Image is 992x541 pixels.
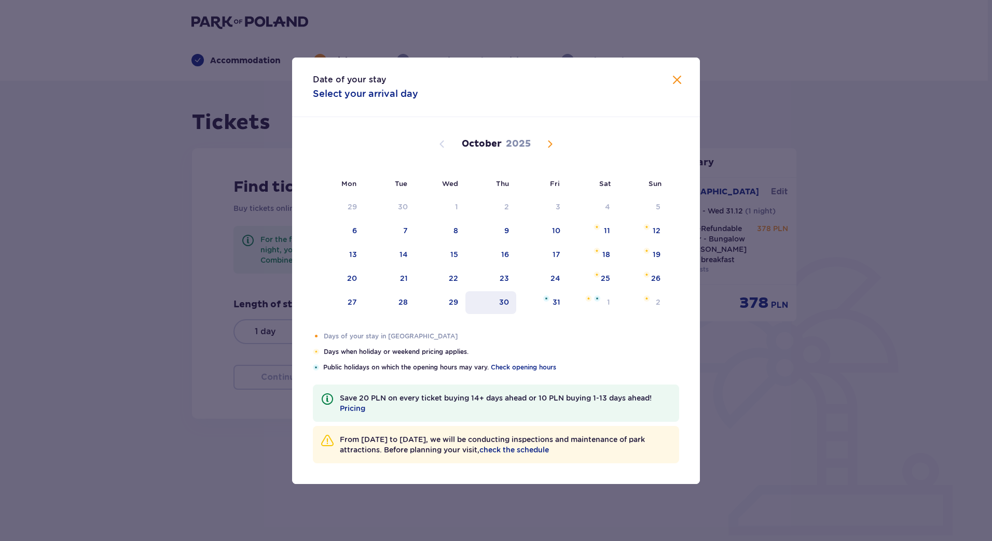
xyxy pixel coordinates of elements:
[643,224,650,230] img: Orange star
[415,196,465,219] td: Date not available. Wednesday, October 1, 2025
[364,220,416,243] td: 7
[348,202,357,212] div: 29
[313,88,418,100] p: Select your arrival day
[348,297,357,307] div: 27
[601,273,610,283] div: 25
[324,332,679,341] p: Days of your stay in [GEOGRAPHIC_DATA]
[656,297,660,307] div: 2
[653,249,660,260] div: 19
[324,347,679,357] p: Days when holiday or weekend pricing applies.
[585,295,592,302] img: Orange star
[516,291,568,314] td: Blue star31
[605,202,610,212] div: 4
[347,273,357,283] div: 20
[465,267,517,290] td: 23
[364,244,416,266] td: 14
[340,434,671,455] p: From [DATE] to [DATE], we will be conducting inspections and maintenance of park attractions. Bef...
[453,225,458,236] div: 8
[479,445,549,455] a: check the schedule
[552,225,560,236] div: 10
[415,291,465,314] td: 29
[550,273,560,283] div: 24
[313,291,364,314] td: 27
[465,291,517,314] td: 30
[341,179,356,188] small: Mon
[617,220,668,243] td: Orange star12
[568,267,618,290] td: Orange star25
[491,363,556,372] a: Check opening hours
[442,179,458,188] small: Wed
[543,295,549,302] img: Blue star
[553,297,560,307] div: 31
[415,220,465,243] td: 8
[651,273,660,283] div: 26
[544,138,556,150] button: Next month
[556,202,560,212] div: 3
[449,297,458,307] div: 29
[568,291,618,314] td: Orange starBlue star1
[568,220,618,243] td: Orange star11
[550,179,560,188] small: Fri
[516,244,568,266] td: 17
[400,273,408,283] div: 21
[604,225,610,236] div: 11
[349,249,357,260] div: 13
[607,297,610,307] div: 1
[323,363,679,372] p: Public holidays on which the opening hours may vary.
[398,297,408,307] div: 28
[656,202,660,212] div: 5
[617,196,668,219] td: Date not available. Sunday, October 5, 2025
[617,244,668,266] td: Orange star19
[313,244,364,266] td: 13
[313,333,320,339] div: Orange dot
[599,179,611,188] small: Sat
[594,295,600,302] img: Blue star
[501,249,509,260] div: 16
[352,225,357,236] div: 6
[313,267,364,290] td: 20
[455,202,458,212] div: 1
[602,249,610,260] div: 18
[643,272,650,278] img: Orange star
[449,273,458,283] div: 22
[653,225,660,236] div: 12
[465,244,517,266] td: 16
[643,295,650,302] img: Orange star
[516,196,568,219] td: Date not available. Friday, October 3, 2025
[313,364,319,371] img: Blue star
[516,220,568,243] td: 10
[398,202,408,212] div: 30
[403,225,408,236] div: 7
[617,267,668,290] td: Orange star26
[450,249,458,260] div: 15
[415,267,465,290] td: 22
[516,267,568,290] td: 24
[504,225,509,236] div: 9
[313,349,320,355] img: Orange star
[465,220,517,243] td: 9
[415,244,465,266] td: 15
[395,179,407,188] small: Tue
[499,297,509,307] div: 30
[313,74,386,86] p: Date of your stay
[568,196,618,219] td: Date not available. Saturday, October 4, 2025
[506,138,531,150] p: 2025
[568,244,618,266] td: Orange star18
[504,202,509,212] div: 2
[594,248,600,254] img: Orange star
[313,196,364,219] td: Date not available. Monday, September 29, 2025
[594,224,600,230] img: Orange star
[364,196,416,219] td: Date not available. Tuesday, September 30, 2025
[436,138,448,150] button: Previous month
[496,179,509,188] small: Thu
[364,291,416,314] td: 28
[643,248,650,254] img: Orange star
[340,403,365,414] a: Pricing
[553,249,560,260] div: 17
[500,273,509,283] div: 23
[364,267,416,290] td: 21
[594,272,600,278] img: Orange star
